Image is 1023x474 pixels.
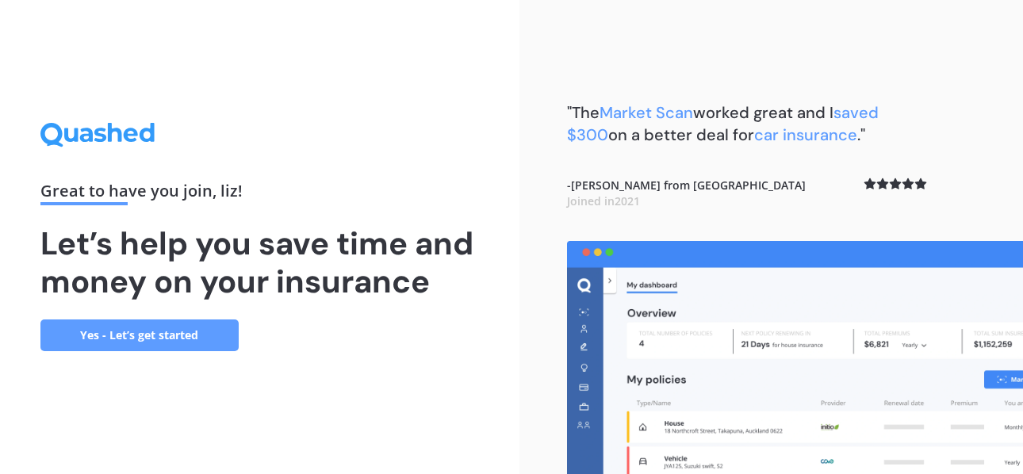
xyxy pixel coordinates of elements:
[40,224,480,300] h1: Let’s help you save time and money on your insurance
[40,319,239,351] a: Yes - Let’s get started
[567,241,1023,474] img: dashboard.webp
[567,102,879,145] b: "The worked great and I on a better deal for ."
[567,178,806,208] b: - [PERSON_NAME] from [GEOGRAPHIC_DATA]
[567,193,640,208] span: Joined in 2021
[600,102,693,123] span: Market Scan
[567,102,879,145] span: saved $300
[40,183,480,205] div: Great to have you join , liz !
[754,124,857,145] span: car insurance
